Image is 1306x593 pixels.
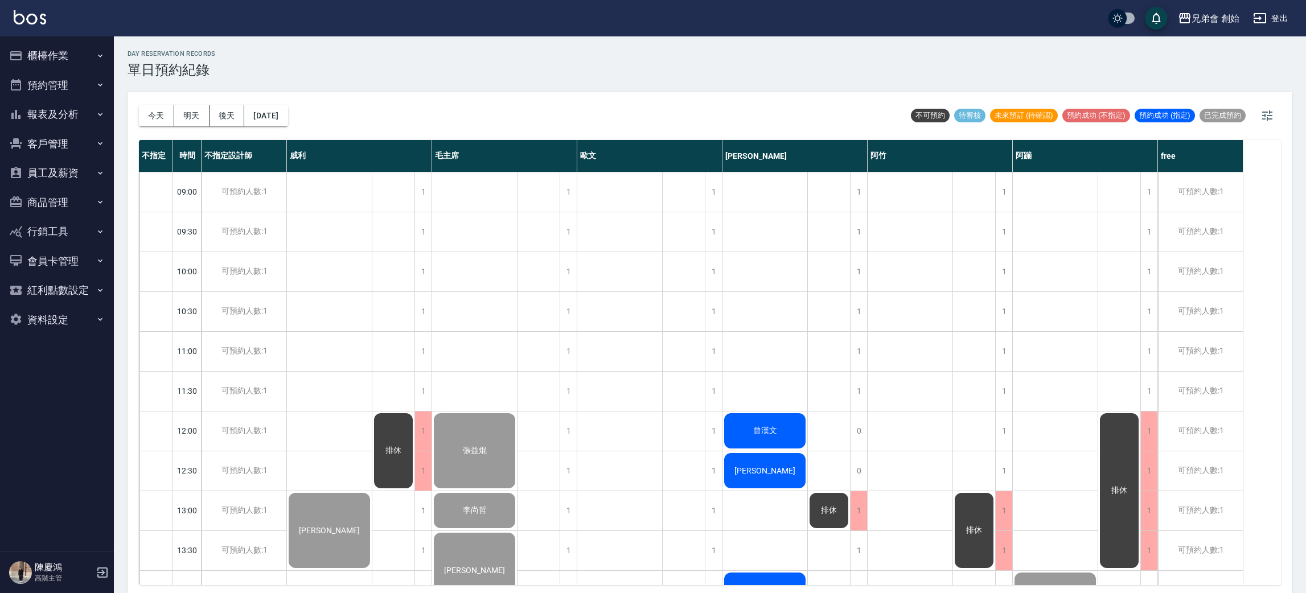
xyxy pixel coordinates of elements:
[560,411,577,451] div: 1
[705,411,722,451] div: 1
[705,172,722,212] div: 1
[1158,531,1243,570] div: 可預約人數:1
[995,372,1012,411] div: 1
[995,292,1012,331] div: 1
[173,411,202,451] div: 12:00
[414,212,432,252] div: 1
[1140,491,1157,530] div: 1
[751,426,779,436] span: 曾漢文
[1158,372,1243,411] div: 可預約人數:1
[1173,7,1244,30] button: 兄弟會 創始
[850,252,867,291] div: 1
[705,372,722,411] div: 1
[461,505,489,516] span: 李尚哲
[819,505,839,516] span: 排休
[202,491,286,530] div: 可預約人數:1
[414,292,432,331] div: 1
[560,491,577,530] div: 1
[202,172,286,212] div: 可預約人數:1
[1158,491,1243,530] div: 可預約人數:1
[995,491,1012,530] div: 1
[1158,252,1243,291] div: 可預約人數:1
[1158,292,1243,331] div: 可預約人數:1
[954,110,985,121] span: 待審核
[995,212,1012,252] div: 1
[174,105,210,126] button: 明天
[560,252,577,291] div: 1
[414,172,432,212] div: 1
[139,140,173,172] div: 不指定
[1140,411,1157,451] div: 1
[705,451,722,491] div: 1
[868,140,1013,172] div: 阿竹
[5,129,109,159] button: 客戶管理
[5,100,109,129] button: 報表及分析
[287,140,432,172] div: 威利
[1140,172,1157,212] div: 1
[414,491,432,530] div: 1
[850,491,867,530] div: 1
[990,110,1058,121] span: 未來預訂 (待確認)
[705,332,722,371] div: 1
[705,491,722,530] div: 1
[560,172,577,212] div: 1
[560,451,577,491] div: 1
[705,531,722,570] div: 1
[850,411,867,451] div: 0
[964,525,984,536] span: 排休
[173,172,202,212] div: 09:00
[414,372,432,411] div: 1
[1158,451,1243,491] div: 可預約人數:1
[173,252,202,291] div: 10:00
[202,252,286,291] div: 可預約人數:1
[560,212,577,252] div: 1
[1158,411,1243,451] div: 可預約人數:1
[173,451,202,491] div: 12:30
[202,292,286,331] div: 可預約人數:1
[1200,110,1246,121] span: 已完成預約
[5,41,109,71] button: 櫃檯作業
[722,140,868,172] div: [PERSON_NAME]
[995,172,1012,212] div: 1
[1013,140,1158,172] div: 阿蹦
[1140,372,1157,411] div: 1
[244,105,288,126] button: [DATE]
[995,531,1012,570] div: 1
[414,451,432,491] div: 1
[202,140,287,172] div: 不指定設計師
[202,372,286,411] div: 可預約人數:1
[1140,332,1157,371] div: 1
[995,332,1012,371] div: 1
[35,562,93,573] h5: 陳慶鴻
[5,305,109,335] button: 資料設定
[1248,8,1292,29] button: 登出
[173,530,202,570] div: 13:30
[850,292,867,331] div: 1
[850,531,867,570] div: 1
[202,332,286,371] div: 可預約人數:1
[1140,212,1157,252] div: 1
[173,331,202,371] div: 11:00
[995,451,1012,491] div: 1
[560,531,577,570] div: 1
[202,212,286,252] div: 可預約人數:1
[1140,531,1157,570] div: 1
[139,105,174,126] button: 今天
[173,212,202,252] div: 09:30
[210,105,245,126] button: 後天
[1158,172,1243,212] div: 可預約人數:1
[705,252,722,291] div: 1
[560,372,577,411] div: 1
[560,332,577,371] div: 1
[128,50,216,57] h2: day Reservation records
[1140,292,1157,331] div: 1
[414,411,432,451] div: 1
[1140,451,1157,491] div: 1
[1140,252,1157,291] div: 1
[5,188,109,217] button: 商品管理
[1158,140,1243,172] div: free
[1145,7,1168,30] button: save
[173,291,202,331] div: 10:30
[414,252,432,291] div: 1
[850,372,867,411] div: 1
